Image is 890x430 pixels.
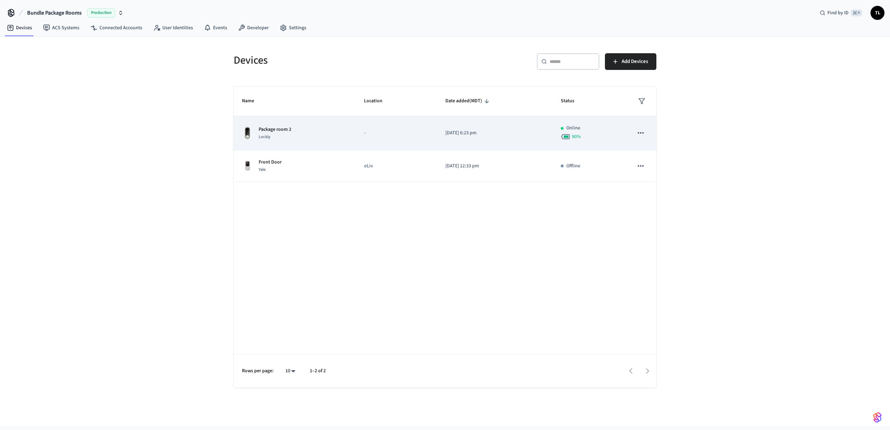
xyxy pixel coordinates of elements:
[364,162,429,170] p: oLiv
[199,22,233,34] a: Events
[1,22,38,34] a: Devices
[85,22,148,34] a: Connected Accounts
[259,126,291,133] p: Package room 2
[233,22,274,34] a: Developer
[445,129,544,137] p: [DATE] 6:23 pm
[814,7,868,19] div: Find by ID⌘ K
[622,57,648,66] span: Add Devices
[282,366,299,376] div: 10
[364,129,429,137] p: -
[259,159,282,166] p: Front Door
[274,22,312,34] a: Settings
[572,133,581,140] span: 90 %
[234,53,441,67] h5: Devices
[871,6,884,20] button: TL
[259,134,270,140] span: Lockly
[445,162,544,170] p: [DATE] 12:33 pm
[445,96,491,106] span: Date added(MDT)
[242,96,263,106] span: Name
[259,167,266,173] span: Yale
[87,8,115,17] span: Production
[148,22,199,34] a: User Identities
[242,367,274,375] p: Rows per page:
[873,412,882,423] img: SeamLogoGradient.69752ec5.svg
[242,126,253,140] img: Lockly Vision Lock, Front
[605,53,656,70] button: Add Devices
[561,96,583,106] span: Status
[27,9,82,17] span: Bundle Package Rooms
[827,9,849,16] span: Find by ID
[566,125,580,132] p: Online
[38,22,85,34] a: ACS Systems
[310,367,326,375] p: 1–2 of 2
[364,96,391,106] span: Location
[242,160,253,172] img: Yale Assure Touchscreen Wifi Smart Lock, Satin Nickel, Front
[234,87,656,182] table: sticky table
[566,162,580,170] p: Offline
[851,9,862,16] span: ⌘ K
[871,7,884,19] span: TL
